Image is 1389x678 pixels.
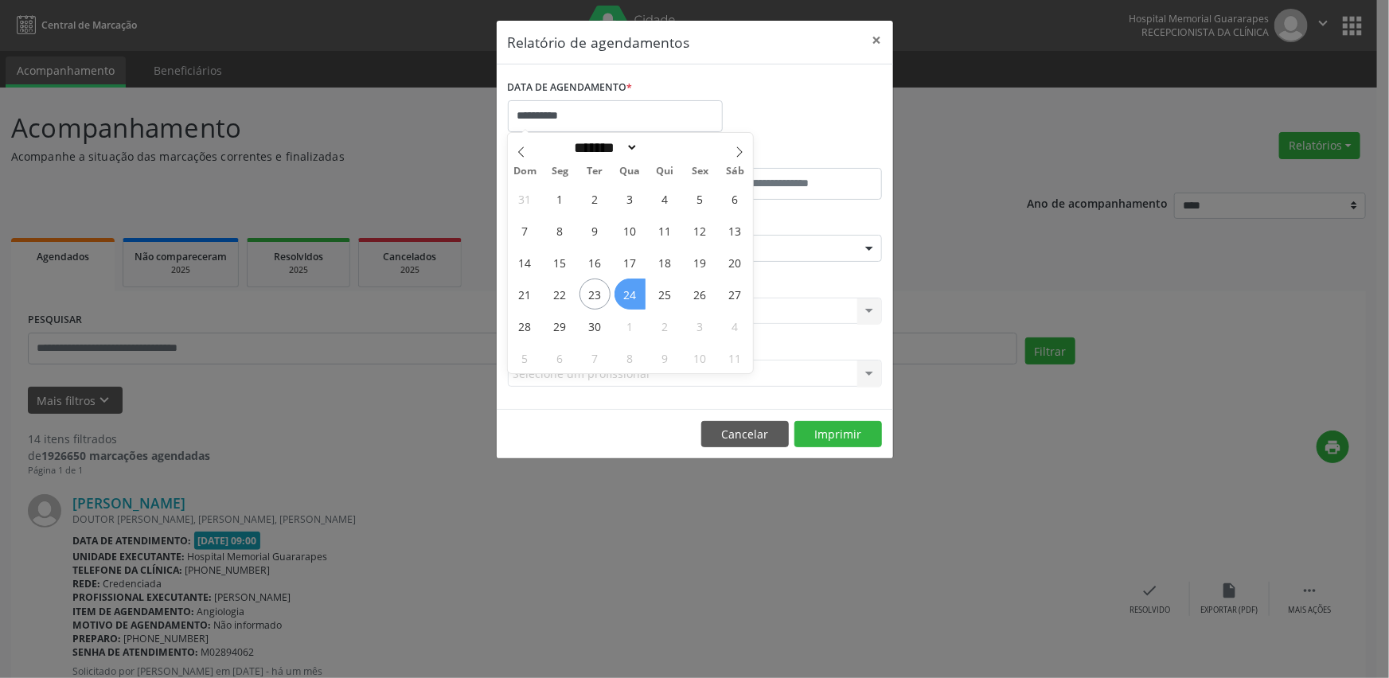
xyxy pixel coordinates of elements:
span: Agosto 31, 2025 [509,183,540,214]
span: Setembro 18, 2025 [650,247,681,278]
input: Year [638,139,691,156]
label: ATÉ [699,143,882,168]
span: Qui [648,166,683,177]
button: Cancelar [701,421,789,448]
span: Setembro 6, 2025 [720,183,751,214]
span: Setembro 16, 2025 [579,247,611,278]
span: Setembro 13, 2025 [720,215,751,246]
span: Ter [578,166,613,177]
span: Setembro 2, 2025 [579,183,611,214]
span: Setembro 27, 2025 [720,279,751,310]
span: Outubro 8, 2025 [615,342,646,373]
span: Outubro 3, 2025 [685,310,716,341]
span: Setembro 30, 2025 [579,310,611,341]
span: Setembro 20, 2025 [720,247,751,278]
span: Setembro 15, 2025 [544,247,575,278]
span: Outubro 6, 2025 [544,342,575,373]
span: Dom [508,166,543,177]
span: Setembro 3, 2025 [615,183,646,214]
span: Setembro 8, 2025 [544,215,575,246]
span: Outubro 10, 2025 [685,342,716,373]
h5: Relatório de agendamentos [508,32,690,53]
span: Setembro 1, 2025 [544,183,575,214]
span: Setembro 28, 2025 [509,310,540,341]
span: Setembro 7, 2025 [509,215,540,246]
span: Setembro 12, 2025 [685,215,716,246]
span: Outubro 7, 2025 [579,342,611,373]
span: Setembro 26, 2025 [685,279,716,310]
select: Month [569,139,639,156]
span: Setembro 11, 2025 [650,215,681,246]
span: Setembro 9, 2025 [579,215,611,246]
button: Close [861,21,893,60]
span: Setembro 21, 2025 [509,279,540,310]
span: Setembro 24, 2025 [615,279,646,310]
span: Sex [683,166,718,177]
span: Setembro 25, 2025 [650,279,681,310]
span: Setembro 14, 2025 [509,247,540,278]
span: Setembro 4, 2025 [650,183,681,214]
span: Outubro 1, 2025 [615,310,646,341]
label: DATA DE AGENDAMENTO [508,76,633,100]
button: Imprimir [794,421,882,448]
span: Setembro 22, 2025 [544,279,575,310]
span: Outubro 9, 2025 [650,342,681,373]
span: Outubro 5, 2025 [509,342,540,373]
span: Setembro 23, 2025 [579,279,611,310]
span: Outubro 2, 2025 [650,310,681,341]
span: Qua [613,166,648,177]
span: Setembro 5, 2025 [685,183,716,214]
span: Seg [543,166,578,177]
span: Sáb [718,166,753,177]
span: Setembro 29, 2025 [544,310,575,341]
span: Setembro 19, 2025 [685,247,716,278]
span: Outubro 4, 2025 [720,310,751,341]
span: Outubro 11, 2025 [720,342,751,373]
span: Setembro 17, 2025 [615,247,646,278]
span: Setembro 10, 2025 [615,215,646,246]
